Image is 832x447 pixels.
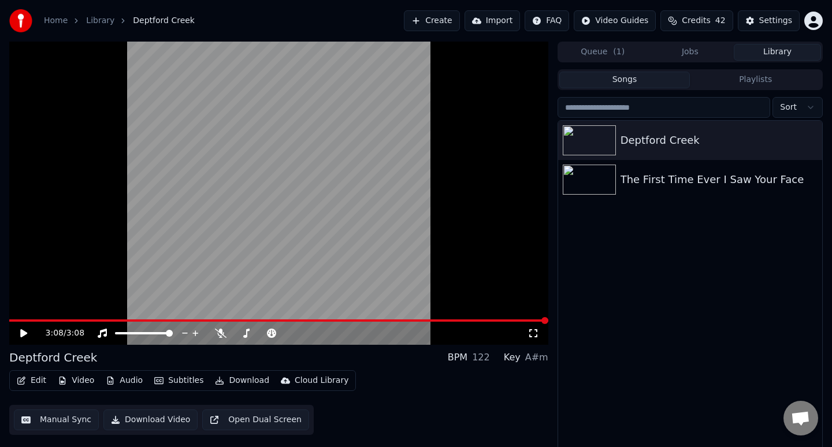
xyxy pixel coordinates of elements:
[559,72,690,88] button: Songs
[53,372,99,389] button: Video
[647,44,734,61] button: Jobs
[9,9,32,32] img: youka
[715,15,726,27] span: 42
[295,375,348,386] div: Cloud Library
[682,15,710,27] span: Credits
[783,401,818,435] div: Open chat
[44,15,195,27] nav: breadcrumb
[14,409,99,430] button: Manual Sync
[690,72,821,88] button: Playlists
[472,351,490,364] div: 122
[525,351,548,364] div: A#m
[759,15,792,27] div: Settings
[46,327,73,339] div: /
[150,372,208,389] button: Subtitles
[101,372,147,389] button: Audio
[448,351,467,364] div: BPM
[46,327,64,339] span: 3:08
[103,409,198,430] button: Download Video
[86,15,114,27] a: Library
[404,10,460,31] button: Create
[660,10,733,31] button: Credits42
[465,10,520,31] button: Import
[559,44,647,61] button: Queue
[734,44,821,61] button: Library
[44,15,68,27] a: Home
[621,132,818,148] div: Deptford Creek
[621,172,818,188] div: The First Time Ever I Saw Your Face
[738,10,800,31] button: Settings
[202,409,309,430] button: Open Dual Screen
[780,102,797,113] span: Sort
[525,10,569,31] button: FAQ
[504,351,521,364] div: Key
[613,46,625,58] span: ( 1 )
[12,372,51,389] button: Edit
[66,327,84,339] span: 3:08
[574,10,656,31] button: Video Guides
[9,349,97,366] div: Deptford Creek
[210,372,274,389] button: Download
[133,15,195,27] span: Deptford Creek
